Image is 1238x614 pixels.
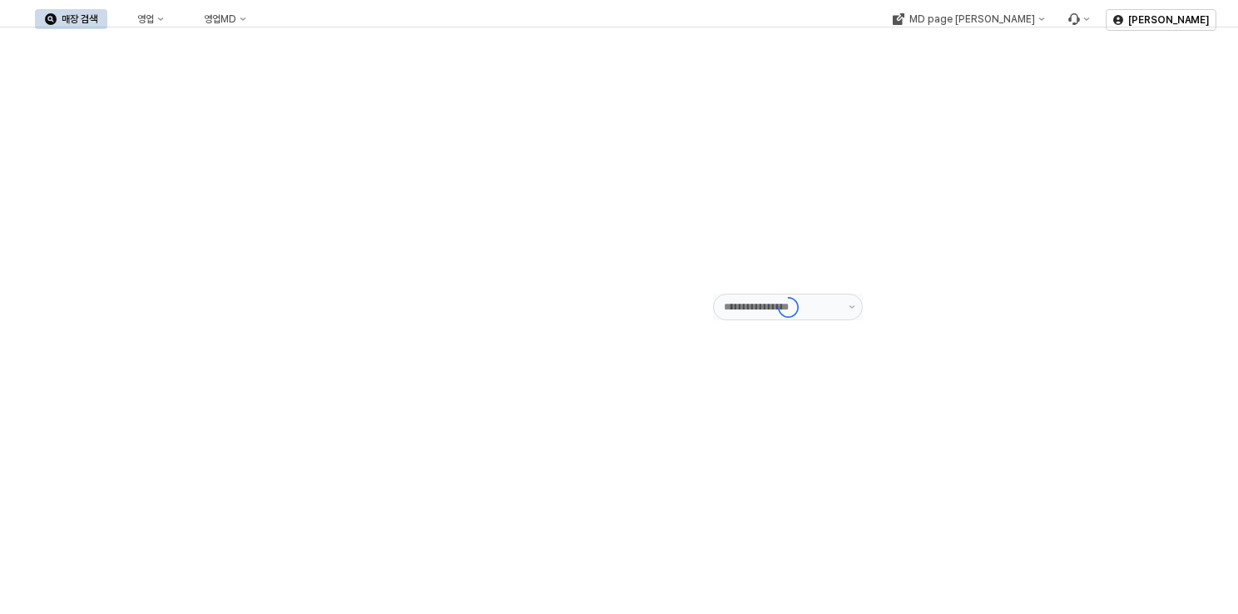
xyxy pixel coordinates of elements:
[35,9,107,29] button: 매장 검색
[111,9,174,29] button: 영업
[204,13,236,25] div: 영업MD
[882,9,1054,29] button: MD page [PERSON_NAME]
[137,13,154,25] div: 영업
[1106,9,1216,31] button: [PERSON_NAME]
[1057,9,1099,29] div: Menu item 6
[62,13,97,25] div: 매장 검색
[177,9,256,29] button: 영업MD
[882,9,1054,29] div: MD page 이동
[1128,13,1209,27] p: [PERSON_NAME]
[909,13,1034,25] div: MD page [PERSON_NAME]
